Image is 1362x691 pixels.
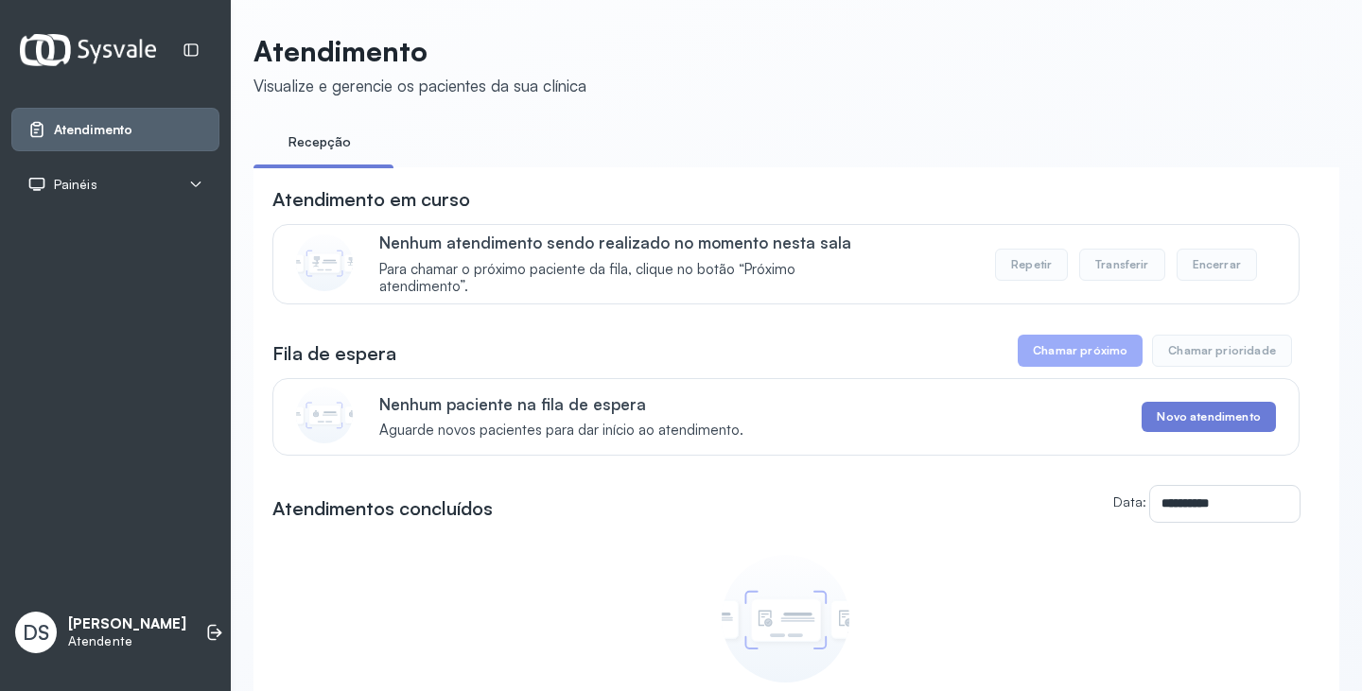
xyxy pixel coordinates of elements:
p: [PERSON_NAME] [68,615,186,633]
span: Para chamar o próximo paciente da fila, clique no botão “Próximo atendimento”. [379,261,880,297]
img: Imagem de CalloutCard [296,234,353,291]
span: Aguarde novos pacientes para dar início ao atendimento. [379,422,743,440]
button: Transferir [1079,249,1165,281]
button: Novo atendimento [1142,402,1275,432]
img: Imagem de CalloutCard [296,387,353,443]
p: Nenhum atendimento sendo realizado no momento nesta sala [379,233,880,252]
button: Encerrar [1177,249,1257,281]
h3: Atendimento em curso [272,186,470,213]
h3: Atendimentos concluídos [272,495,493,522]
p: Nenhum paciente na fila de espera [379,394,743,414]
button: Chamar próximo [1018,335,1143,367]
span: Atendimento [54,122,132,138]
label: Data: [1113,493,1146,510]
p: Atendente [68,633,186,649]
button: Chamar prioridade [1152,335,1292,367]
p: Atendimento [253,34,586,68]
h3: Fila de espera [272,340,396,367]
div: Visualize e gerencie os pacientes da sua clínica [253,76,586,95]
img: Logotipo do estabelecimento [20,34,156,65]
button: Repetir [995,249,1068,281]
a: Recepção [253,127,386,158]
img: Imagem de empty state [722,555,849,682]
a: Atendimento [27,120,203,139]
span: Painéis [54,177,97,193]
